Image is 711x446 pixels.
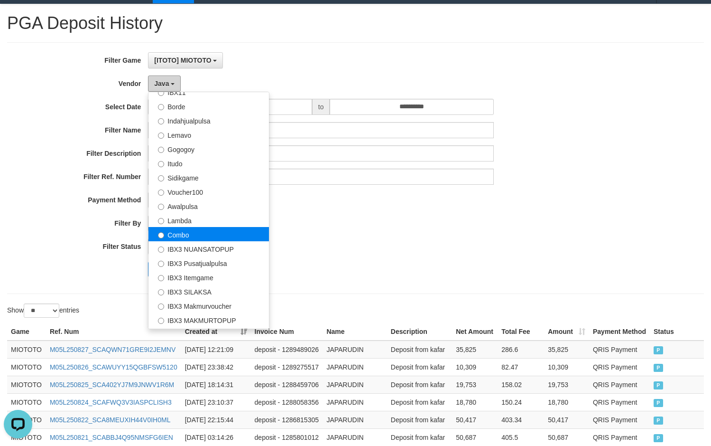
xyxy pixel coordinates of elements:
[50,381,174,389] a: M05L250825_SCA402YJ7M9JNWV1R6M
[589,323,650,341] th: Payment Method
[7,393,46,411] td: MIOTOTO
[251,428,323,446] td: deposit - 1285801012
[452,376,498,393] td: 19,753
[498,323,544,341] th: Total Fee
[158,232,164,238] input: Combo
[589,393,650,411] td: QRIS Payment
[148,76,181,92] button: Java
[181,411,251,428] td: [DATE] 22:15:44
[387,323,452,341] th: Description
[251,323,323,341] th: Invoice Num
[148,313,269,327] label: IBX3 MAKMURTOPUP
[158,147,164,153] input: Gogogoy
[452,341,498,359] td: 35,825
[158,318,164,324] input: IBX3 MAKMURTOPUP
[323,341,387,359] td: JAPARUDIN
[158,175,164,181] input: Sidikgame
[4,4,32,32] button: Open LiveChat chat widget
[50,363,177,371] a: M05L250826_SCAWUYY15QGBFSW5120
[50,346,175,353] a: M05L250827_SCAQWN71GRE9I2JEMNV
[654,381,663,389] span: PAID
[148,99,269,113] label: Borde
[50,399,172,406] a: M05L250824_SCAFWQ3V3IASPCLISH3
[544,358,589,376] td: 10,309
[589,341,650,359] td: QRIS Payment
[148,284,269,298] label: IBX3 SILAKSA
[323,411,387,428] td: JAPARUDIN
[148,213,269,227] label: Lambda
[158,289,164,295] input: IBX3 SILAKSA
[148,52,223,68] button: [ITOTO] MIOTOTO
[387,393,452,411] td: Deposit from kafar
[7,14,704,33] h1: PGA Deposit History
[654,417,663,425] span: PAID
[181,393,251,411] td: [DATE] 23:10:37
[158,261,164,267] input: IBX3 Pusatjualpulsa
[181,341,251,359] td: [DATE] 12:21:09
[323,358,387,376] td: JAPARUDIN
[251,376,323,393] td: deposit - 1288459706
[24,304,59,318] select: Showentries
[7,323,46,341] th: Game
[158,133,164,139] input: Lemavo
[589,428,650,446] td: QRIS Payment
[158,190,164,196] input: Voucher100
[544,323,589,341] th: Amount: activate to sort column ascending
[181,376,251,393] td: [DATE] 18:14:31
[50,416,170,424] a: M05L250822_SCA8MEUXIH44V0IH0ML
[498,393,544,411] td: 150.24
[452,428,498,446] td: 50,687
[387,358,452,376] td: Deposit from kafar
[544,411,589,428] td: 50,417
[7,341,46,359] td: MIOTOTO
[387,428,452,446] td: Deposit from kafar
[498,341,544,359] td: 286.6
[158,275,164,281] input: IBX3 Itemgame
[148,199,269,213] label: Awalpulsa
[251,411,323,428] td: deposit - 1286815305
[251,341,323,359] td: deposit - 1289489026
[158,204,164,210] input: Awalpulsa
[148,142,269,156] label: Gogogoy
[158,161,164,167] input: Itudo
[181,323,251,341] th: Created at: activate to sort column ascending
[589,411,650,428] td: QRIS Payment
[654,434,663,442] span: PAID
[387,341,452,359] td: Deposit from kafar
[452,393,498,411] td: 18,780
[7,358,46,376] td: MIOTOTO
[654,364,663,372] span: PAID
[158,90,164,96] input: IBX11
[323,323,387,341] th: Name
[148,127,269,142] label: Lemavo
[544,376,589,393] td: 19,753
[323,428,387,446] td: JAPARUDIN
[387,411,452,428] td: Deposit from kafar
[544,428,589,446] td: 50,687
[654,346,663,354] span: PAID
[148,170,269,184] label: Sidikgame
[312,99,330,115] span: to
[148,156,269,170] label: Itudo
[650,323,704,341] th: Status
[148,327,269,341] label: IBX3 Pilihvoucher
[452,411,498,428] td: 50,417
[181,428,251,446] td: [DATE] 03:14:26
[589,376,650,393] td: QRIS Payment
[148,256,269,270] label: IBX3 Pusatjualpulsa
[589,358,650,376] td: QRIS Payment
[7,304,79,318] label: Show entries
[498,428,544,446] td: 405.5
[387,376,452,393] td: Deposit from kafar
[148,227,269,241] label: Combo
[7,376,46,393] td: MIOTOTO
[158,247,164,253] input: IBX3 NUANSATOPUP
[654,399,663,407] span: PAID
[452,358,498,376] td: 10,309
[148,113,269,127] label: Indahjualpulsa
[148,241,269,256] label: IBX3 NUANSATOPUP
[158,118,164,124] input: Indahjualpulsa
[251,358,323,376] td: deposit - 1289275517
[544,341,589,359] td: 35,825
[544,393,589,411] td: 18,780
